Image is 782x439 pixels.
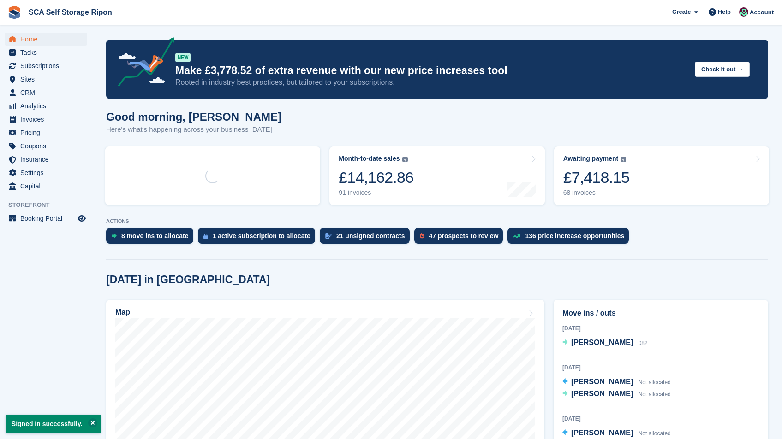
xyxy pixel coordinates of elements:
p: Signed in successfully. [6,415,101,433]
a: [PERSON_NAME] Not allocated [562,376,671,388]
a: menu [5,140,87,152]
div: 21 unsigned contracts [336,232,405,240]
h2: [DATE] in [GEOGRAPHIC_DATA] [106,274,270,286]
a: menu [5,46,87,59]
a: menu [5,33,87,46]
a: menu [5,59,87,72]
span: [PERSON_NAME] [571,390,633,398]
a: menu [5,100,87,112]
div: 68 invoices [563,189,630,197]
a: menu [5,73,87,86]
span: CRM [20,86,76,99]
div: [DATE] [562,415,759,423]
h2: Move ins / outs [562,308,759,319]
span: [PERSON_NAME] [571,378,633,386]
span: Home [20,33,76,46]
img: price_increase_opportunities-93ffe204e8149a01c8c9dc8f82e8f89637d9d84a8eef4429ea346261dce0b2c0.svg [513,234,520,238]
span: Settings [20,166,76,179]
img: stora-icon-8386f47178a22dfd0bd8f6a31ec36ba5ce8667c1dd55bd0f319d3a0aa187defe.svg [7,6,21,19]
p: Make £3,778.52 of extra revenue with our new price increases tool [175,64,687,77]
a: SCA Self Storage Ripon [25,5,116,20]
a: Month-to-date sales £14,162.86 91 invoices [329,146,544,205]
a: 136 price increase opportunities [507,228,633,248]
p: Rooted in industry best practices, but tailored to your subscriptions. [175,77,687,88]
img: move_ins_to_allocate_icon-fdf77a2bb77ea45bf5b3d319d69a93e2d87916cf1d5bf7949dd705db3b84f3ca.svg [112,233,117,239]
span: Invoices [20,113,76,126]
a: menu [5,113,87,126]
div: 136 price increase opportunities [525,232,624,240]
img: price-adjustments-announcement-icon-8257ccfd72463d97f412b2fc003d46551f7dbcb40ab6d574587a9cd5c0d94... [110,37,175,90]
span: Create [672,7,691,17]
img: active_subscription_to_allocate_icon-d502201f5373d7db506a760aba3b589e785aa758c864c3986d89f69b8ff3... [203,233,208,239]
a: menu [5,180,87,193]
a: Awaiting payment £7,418.15 68 invoices [554,146,769,205]
span: [PERSON_NAME] [571,339,633,346]
img: icon-info-grey-7440780725fd019a000dd9b08b2336e03edf1995a4989e88bcd33f0948082b44.svg [402,157,408,162]
span: Not allocated [639,379,671,386]
span: Insurance [20,153,76,166]
div: Awaiting payment [563,155,619,163]
span: [PERSON_NAME] [571,429,633,437]
span: Tasks [20,46,76,59]
span: Booking Portal [20,212,76,225]
span: Pricing [20,126,76,139]
div: [DATE] [562,324,759,333]
div: 47 prospects to review [429,232,499,240]
div: 91 invoices [339,189,413,197]
div: 8 move ins to allocate [121,232,189,240]
a: 1 active subscription to allocate [198,228,320,248]
span: Storefront [8,200,92,210]
p: Here's what's happening across your business [DATE] [106,124,281,135]
div: Month-to-date sales [339,155,400,163]
span: Coupons [20,140,76,152]
span: Subscriptions [20,59,76,72]
img: prospect-51fa495bee0391a8d652442698ab0144808aea92771e9ea1ae160a38d050c398.svg [420,233,424,239]
div: £7,418.15 [563,168,630,187]
h2: Map [115,308,130,316]
a: [PERSON_NAME] Not allocated [562,388,671,400]
p: ACTIONS [106,218,768,224]
img: contract_signature_icon-13c848040528278c33f63329250d36e43548de30e8caae1d1a13099fd9432cc5.svg [325,233,332,239]
div: [DATE] [562,363,759,372]
a: 21 unsigned contracts [320,228,414,248]
a: menu [5,166,87,179]
span: Analytics [20,100,76,112]
span: Sites [20,73,76,86]
div: 1 active subscription to allocate [213,232,310,240]
span: Not allocated [639,430,671,437]
div: NEW [175,53,191,62]
a: 47 prospects to review [414,228,508,248]
a: [PERSON_NAME] 082 [562,337,648,349]
span: 082 [639,340,648,346]
a: menu [5,126,87,139]
span: Help [718,7,731,17]
a: menu [5,212,87,225]
a: Preview store [76,213,87,224]
div: £14,162.86 [339,168,413,187]
a: menu [5,86,87,99]
span: Not allocated [639,391,671,398]
span: Capital [20,180,76,193]
img: Sam Chapman [739,7,748,17]
h1: Good morning, [PERSON_NAME] [106,111,281,123]
img: icon-info-grey-7440780725fd019a000dd9b08b2336e03edf1995a4989e88bcd33f0948082b44.svg [621,157,626,162]
a: 8 move ins to allocate [106,228,198,248]
button: Check it out → [695,62,750,77]
span: Account [750,8,774,17]
a: menu [5,153,87,166]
